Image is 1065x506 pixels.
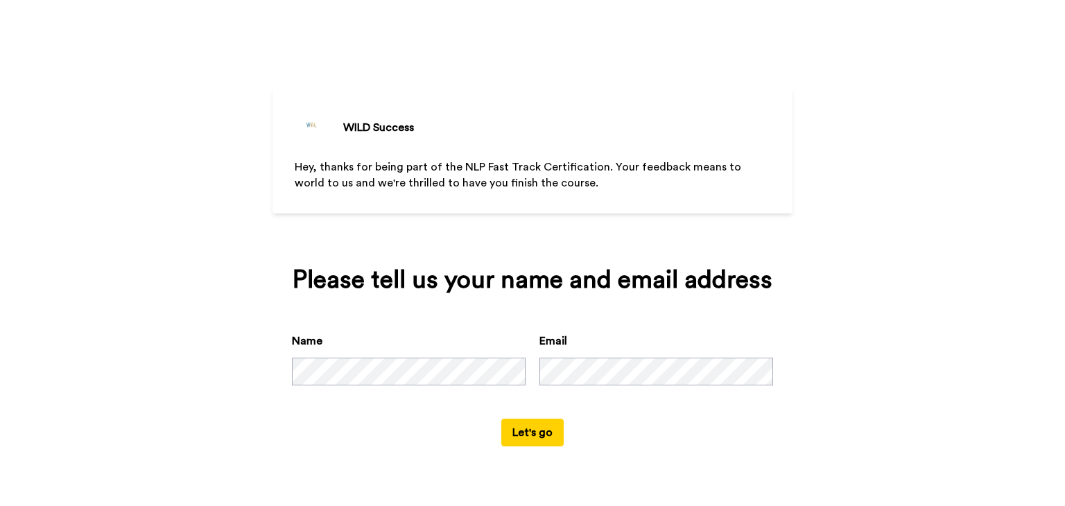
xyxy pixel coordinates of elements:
[539,333,567,349] label: Email
[292,333,322,349] label: Name
[295,162,744,189] span: Hey, thanks for being part of the NLP Fast Track Certification. Your feedback means to world to u...
[501,419,564,446] button: Let's go
[343,119,414,136] div: WILD Success
[292,266,773,294] div: Please tell us your name and email address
